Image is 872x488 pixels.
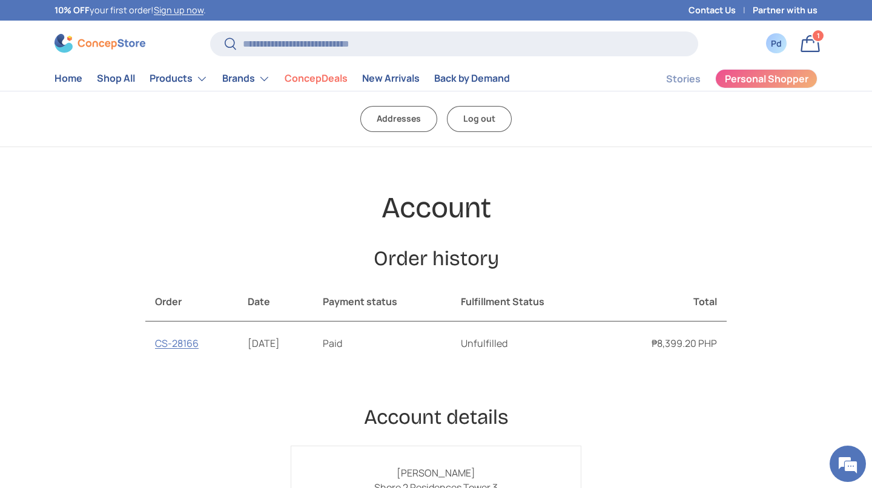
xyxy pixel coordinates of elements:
a: New Arrivals [362,67,420,90]
nav: Primary [54,67,510,91]
a: CS-28166 [155,337,199,350]
a: Addresses [360,106,437,132]
a: Stories [666,67,701,91]
a: ConcepDeals [285,67,348,90]
a: Home [54,67,82,90]
th: Payment status [313,282,451,321]
th: Total [602,282,727,321]
a: Shop All [97,67,135,90]
summary: Brands [215,67,277,91]
th: Fulfillment Status [451,282,603,321]
nav: Secondary [637,67,817,91]
p: your first order! . [54,4,206,17]
a: Log out [447,106,512,132]
td: Unfulfilled [451,321,603,365]
img: ConcepStore [54,34,145,53]
a: Back by Demand [434,67,510,90]
a: Personal Shopper [715,69,817,88]
a: Partner with us [753,4,817,17]
a: Sign up now [154,4,203,16]
a: Pd [763,30,790,57]
th: Date [238,282,314,321]
summary: Products [142,67,215,91]
td: Paid [313,321,451,365]
strong: 10% OFF [54,4,90,16]
td: ₱8,399.20 PHP [602,321,727,365]
span: 1 [817,31,820,40]
a: Contact Us [689,4,753,17]
div: Pd [770,37,783,50]
h2: Account details [145,404,727,430]
h2: Order history [145,245,727,272]
time: [DATE] [248,337,280,350]
th: Order [145,282,238,321]
h1: Account [145,190,727,226]
span: Personal Shopper [725,74,808,84]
